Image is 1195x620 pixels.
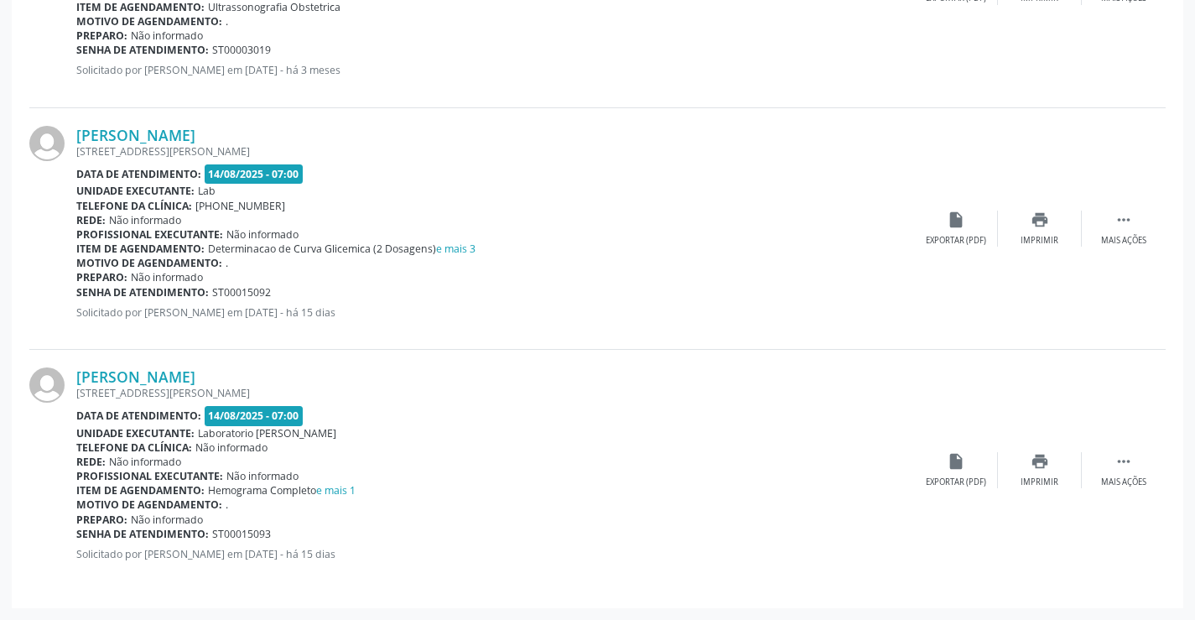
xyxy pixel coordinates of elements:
p: Solicitado por [PERSON_NAME] em [DATE] - há 15 dias [76,305,914,320]
i: print [1031,452,1049,471]
span: ST00015092 [212,285,271,300]
span: Lab [198,184,216,198]
span: 14/08/2025 - 07:00 [205,164,304,184]
span: Não informado [109,455,181,469]
span: Não informado [195,440,268,455]
span: Não informado [131,29,203,43]
span: Laboratorio [PERSON_NAME] [198,426,336,440]
i: insert_drive_file [947,452,965,471]
div: Imprimir [1021,477,1058,488]
a: e mais 1 [316,483,356,498]
b: Rede: [76,213,106,227]
b: Telefone da clínica: [76,199,192,213]
span: ST00015093 [212,527,271,541]
a: [PERSON_NAME] [76,126,195,144]
div: Mais ações [1101,477,1146,488]
b: Preparo: [76,270,127,284]
b: Item de agendamento: [76,242,205,256]
span: Determinacao de Curva Glicemica (2 Dosagens) [208,242,475,256]
p: Solicitado por [PERSON_NAME] em [DATE] - há 3 meses [76,63,914,77]
span: Não informado [109,213,181,227]
span: 14/08/2025 - 07:00 [205,406,304,425]
div: Mais ações [1101,235,1146,247]
span: ST00003019 [212,43,271,57]
a: [PERSON_NAME] [76,367,195,386]
p: Solicitado por [PERSON_NAME] em [DATE] - há 15 dias [76,547,914,561]
span: Hemograma Completo [208,483,356,498]
img: img [29,367,65,403]
i:  [1114,452,1133,471]
a: e mais 3 [436,242,475,256]
b: Motivo de agendamento: [76,498,222,512]
span: Não informado [131,270,203,284]
i: insert_drive_file [947,211,965,229]
span: Não informado [226,227,299,242]
div: [STREET_ADDRESS][PERSON_NAME] [76,386,914,400]
img: img [29,126,65,161]
div: Exportar (PDF) [926,477,986,488]
b: Senha de atendimento: [76,43,209,57]
b: Senha de atendimento: [76,527,209,541]
span: . [226,14,228,29]
b: Preparo: [76,29,127,43]
b: Profissional executante: [76,227,223,242]
span: [PHONE_NUMBER] [195,199,285,213]
i:  [1114,211,1133,229]
b: Telefone da clínica: [76,440,192,455]
div: [STREET_ADDRESS][PERSON_NAME] [76,144,914,159]
b: Preparo: [76,513,127,527]
b: Senha de atendimento: [76,285,209,300]
b: Motivo de agendamento: [76,256,222,270]
i: print [1031,211,1049,229]
b: Item de agendamento: [76,483,205,498]
span: Não informado [226,469,299,483]
b: Unidade executante: [76,426,195,440]
b: Motivo de agendamento: [76,14,222,29]
div: Exportar (PDF) [926,235,986,247]
b: Unidade executante: [76,184,195,198]
b: Data de atendimento: [76,409,201,423]
span: . [226,498,228,512]
b: Data de atendimento: [76,167,201,181]
span: . [226,256,228,270]
span: Não informado [131,513,203,527]
b: Rede: [76,455,106,469]
b: Profissional executante: [76,469,223,483]
div: Imprimir [1021,235,1058,247]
